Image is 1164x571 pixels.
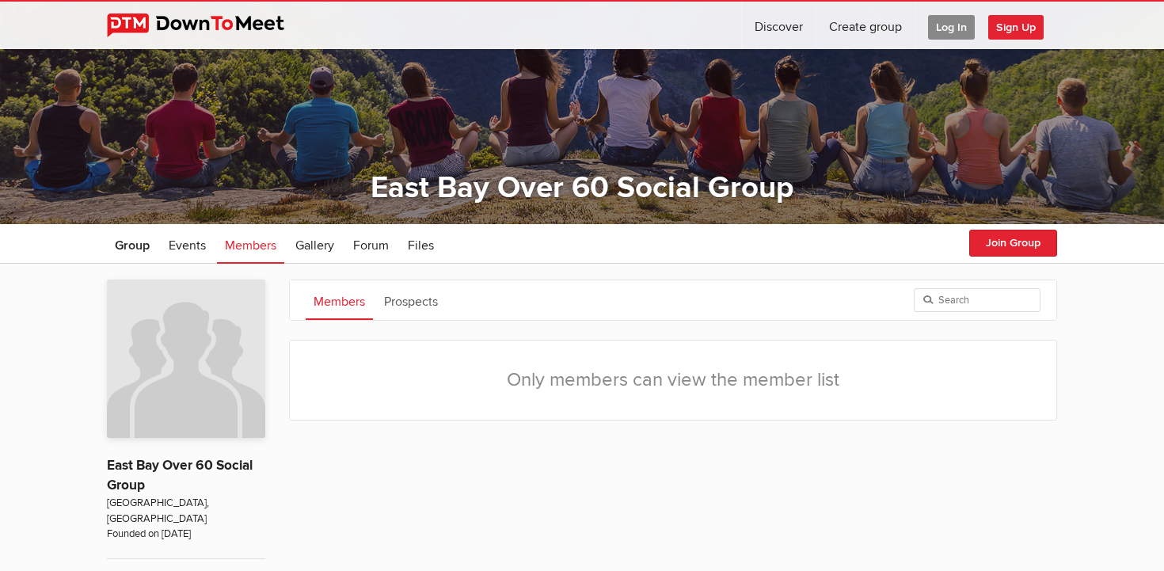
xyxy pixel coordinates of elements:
a: Events [161,224,214,264]
button: Join Group [969,230,1057,257]
img: East Bay Over 60 Social Group [107,280,265,438]
input: Search [914,288,1040,312]
a: Group [107,224,158,264]
a: Prospects [376,280,446,320]
span: Group [115,238,150,253]
a: Members [217,224,284,264]
span: Log In [928,15,975,40]
a: East Bay Over 60 Social Group [371,169,793,206]
span: Sign Up [988,15,1044,40]
a: Gallery [287,224,342,264]
a: Log In [915,2,987,49]
span: Members [225,238,276,253]
a: Discover [742,2,816,49]
span: Files [408,238,434,253]
span: Founded on [DATE] [107,527,265,542]
span: Events [169,238,206,253]
a: East Bay Over 60 Social Group [107,457,253,494]
a: Files [400,224,442,264]
a: Forum [345,224,397,264]
img: DownToMeet [107,13,309,37]
a: Create group [816,2,915,49]
span: Forum [353,238,389,253]
a: Sign Up [988,2,1056,49]
span: Gallery [295,238,334,253]
span: [GEOGRAPHIC_DATA], [GEOGRAPHIC_DATA] [107,496,265,527]
a: Members [306,280,373,320]
div: Only members can view the member list [290,341,1056,420]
